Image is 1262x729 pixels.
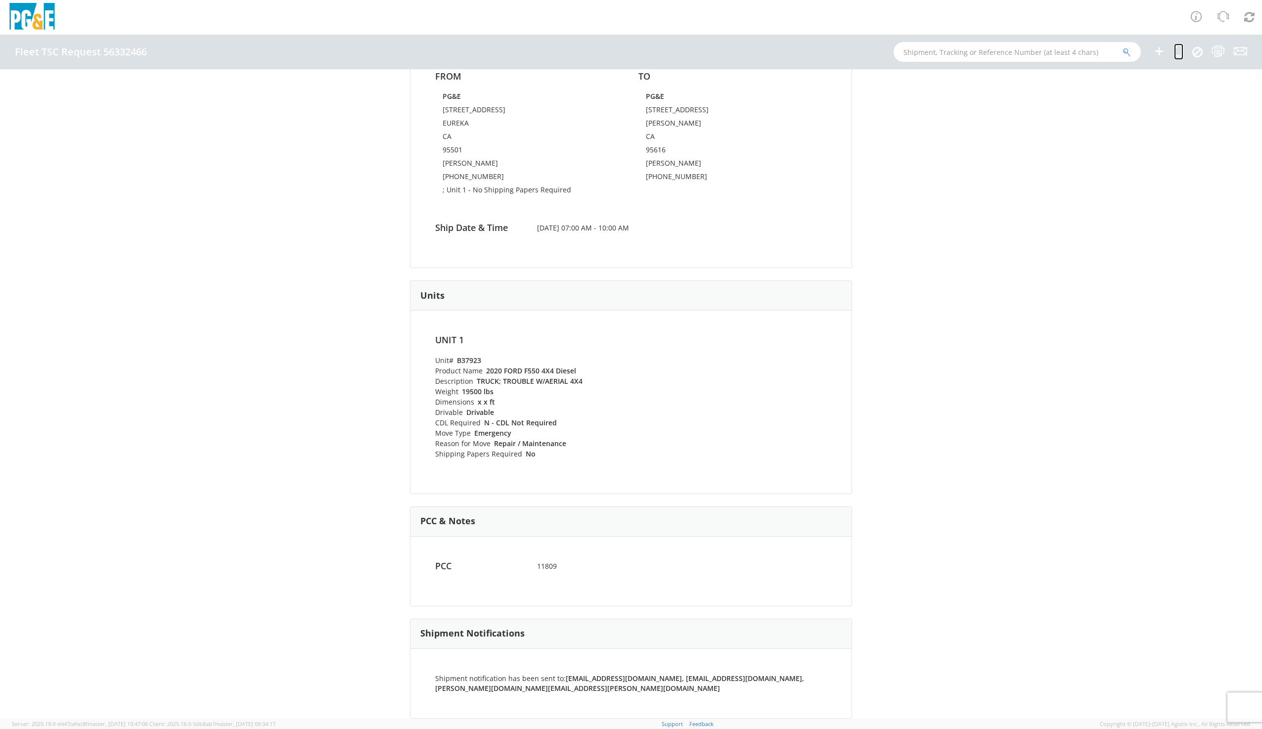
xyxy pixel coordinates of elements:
[646,105,785,118] td: [STREET_ADDRESS]
[7,3,57,32] img: pge-logo-06675f144f4cfa6a6814.png
[466,408,494,417] strong: Drivable
[443,132,616,145] td: CA
[420,629,525,638] h3: Shipment Notifications
[486,366,576,375] strong: 2020 FORD F550 4X4 Diesel
[420,516,475,526] h3: PCC & Notes
[478,397,495,407] strong: x x ft
[15,46,147,57] h4: Fleet TSC Request 56332466
[435,438,626,449] li: Reason for Move
[215,720,275,728] span: master, [DATE] 09:34:17
[894,42,1141,62] input: Shipment, Tracking or Reference Number (at least 4 chars)
[443,185,616,198] td: ; Unit 1 - No Shipping Papers Required
[435,72,624,82] h4: FROM
[443,158,616,172] td: [PERSON_NAME]
[530,223,733,233] span: [DATE] 07:00 AM - 10:00 AM
[435,428,626,438] li: Move Type
[689,720,714,728] a: Feedback
[428,674,834,693] div: Shipment notification has been sent to:
[646,118,785,132] td: [PERSON_NAME]
[494,439,566,448] strong: Repair / Maintenance
[646,145,785,158] td: 95616
[435,365,626,376] li: Product Name
[12,720,148,728] span: Server: 2025.19.0-d447cefac8f
[457,356,481,365] strong: B37923
[435,376,626,386] li: Description
[443,105,616,118] td: [STREET_ADDRESS]
[435,355,626,365] li: Unit#
[646,132,785,145] td: CA
[428,561,530,571] h4: PCC
[526,449,536,458] strong: No
[88,720,148,728] span: master, [DATE] 10:47:06
[435,397,626,407] li: Dimensions
[474,428,511,438] strong: Emergency
[484,418,557,427] strong: N - CDL Not Required
[435,386,626,397] li: Weight
[443,118,616,132] td: EUREKA
[435,335,626,345] h4: Unit 1
[443,91,461,101] strong: PG&E
[638,72,827,82] h4: TO
[428,223,530,233] h4: Ship Date & Time
[646,91,664,101] strong: PG&E
[443,145,616,158] td: 95501
[662,720,683,728] a: Support
[646,158,785,172] td: [PERSON_NAME]
[477,376,583,386] strong: TRUCK; TROUBLE W/AERIAL 4X4
[420,291,445,301] h3: Units
[646,172,785,185] td: [PHONE_NUMBER]
[1100,720,1250,728] span: Copyright © [DATE]-[DATE] Agistix Inc., All Rights Reserved
[435,449,626,459] li: Shipping Papers Required
[435,417,626,428] li: CDL Required
[435,407,626,417] li: Drivable
[530,561,733,571] span: 11809
[435,674,804,693] strong: [EMAIL_ADDRESS][DOMAIN_NAME], [EMAIL_ADDRESS][DOMAIN_NAME], [PERSON_NAME][DOMAIN_NAME][EMAIL_ADDR...
[149,720,275,728] span: Client: 2025.18.0-5db8ab7
[443,172,616,185] td: [PHONE_NUMBER]
[462,387,494,396] strong: 19500 lbs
